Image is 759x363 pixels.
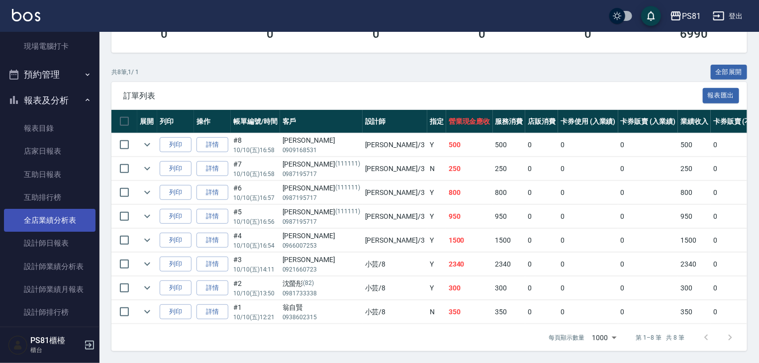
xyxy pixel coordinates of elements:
[363,229,427,252] td: [PERSON_NAME] /3
[231,133,280,157] td: #8
[231,110,280,133] th: 帳單編號/時間
[283,313,360,322] p: 0938602315
[4,140,95,163] a: 店家日報表
[666,6,705,26] button: PS81
[283,193,360,202] p: 0987195717
[446,205,493,228] td: 950
[160,257,191,272] button: 列印
[196,185,228,200] a: 詳情
[427,110,446,133] th: 指定
[140,257,155,272] button: expand row
[196,257,228,272] a: 詳情
[4,35,95,58] a: 現場電腦打卡
[558,157,618,181] td: 0
[231,300,280,324] td: #1
[233,313,278,322] p: 10/10 (五) 12:21
[525,157,558,181] td: 0
[680,27,708,41] h3: 6990
[231,157,280,181] td: #7
[335,183,360,193] p: (111111)
[363,253,427,276] td: 小芸 /8
[493,205,526,228] td: 950
[446,157,493,181] td: 250
[525,253,558,276] td: 0
[427,253,446,276] td: Y
[427,157,446,181] td: N
[363,276,427,300] td: 小芸 /8
[283,135,360,146] div: [PERSON_NAME]
[446,300,493,324] td: 350
[303,278,314,289] p: (82)
[4,62,95,88] button: 預約管理
[283,231,360,241] div: [PERSON_NAME]
[641,6,661,26] button: save
[678,205,711,228] td: 950
[140,161,155,176] button: expand row
[196,137,228,153] a: 詳情
[678,300,711,324] td: 350
[427,276,446,300] td: Y
[196,304,228,320] a: 詳情
[283,302,360,313] div: 翁自賢
[231,276,280,300] td: #2
[493,253,526,276] td: 2340
[585,27,592,41] h3: 0
[703,91,740,100] a: 報表匯出
[618,276,678,300] td: 0
[678,110,711,133] th: 業績收入
[618,133,678,157] td: 0
[363,205,427,228] td: [PERSON_NAME] /3
[493,133,526,157] td: 500
[196,209,228,224] a: 詳情
[233,289,278,298] p: 10/10 (五) 13:50
[4,301,95,324] a: 設計師排行榜
[678,133,711,157] td: 500
[618,229,678,252] td: 0
[525,110,558,133] th: 店販消費
[233,146,278,155] p: 10/10 (五) 16:58
[682,10,701,22] div: PS81
[4,255,95,278] a: 設計師業績分析表
[140,304,155,319] button: expand row
[678,276,711,300] td: 300
[283,183,360,193] div: [PERSON_NAME]
[558,229,618,252] td: 0
[588,324,620,351] div: 1000
[363,133,427,157] td: [PERSON_NAME] /3
[283,278,360,289] div: 沈螢彤
[446,276,493,300] td: 300
[525,181,558,204] td: 0
[196,280,228,296] a: 詳情
[493,229,526,252] td: 1500
[160,161,191,177] button: 列印
[4,209,95,232] a: 全店業績分析表
[446,253,493,276] td: 2340
[4,186,95,209] a: 互助排行榜
[8,335,28,355] img: Person
[678,181,711,204] td: 800
[140,233,155,248] button: expand row
[231,253,280,276] td: #3
[233,265,278,274] p: 10/10 (五) 14:11
[618,205,678,228] td: 0
[160,185,191,200] button: 列印
[427,205,446,228] td: Y
[283,170,360,179] p: 0987195717
[231,229,280,252] td: #4
[618,110,678,133] th: 卡券販賣 (入業績)
[363,157,427,181] td: [PERSON_NAME] /3
[140,137,155,152] button: expand row
[283,255,360,265] div: [PERSON_NAME]
[493,181,526,204] td: 800
[111,68,139,77] p: 共 8 筆, 1 / 1
[160,137,191,153] button: 列印
[549,333,584,342] p: 每頁顯示數量
[157,110,194,133] th: 列印
[194,110,231,133] th: 操作
[12,9,40,21] img: Logo
[233,170,278,179] p: 10/10 (五) 16:58
[373,27,380,41] h3: 0
[233,193,278,202] p: 10/10 (五) 16:57
[446,133,493,157] td: 500
[283,159,360,170] div: [PERSON_NAME]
